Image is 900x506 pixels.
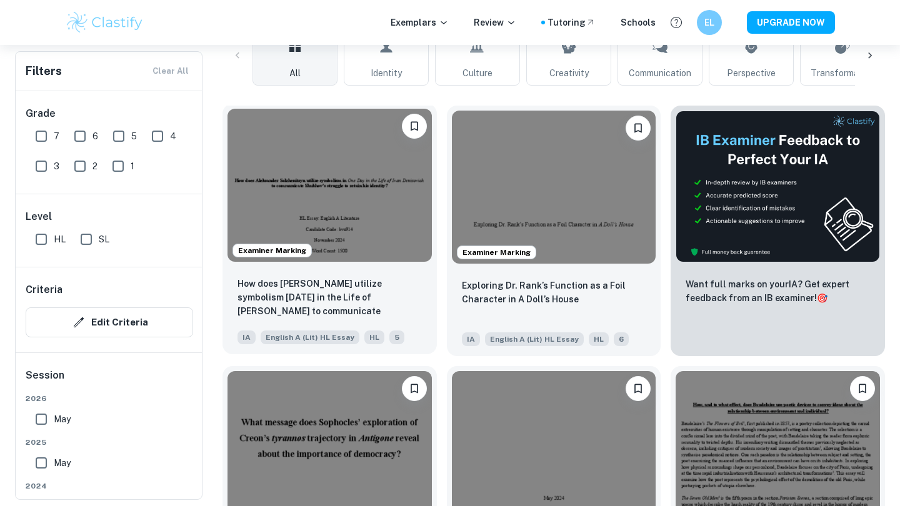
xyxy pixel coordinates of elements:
[811,66,874,80] span: Transformation
[364,330,384,344] span: HL
[457,247,536,258] span: Examiner Marking
[92,159,97,173] span: 2
[702,16,717,29] h6: EL
[54,412,71,426] span: May
[233,245,311,256] span: Examiner Marking
[26,209,193,224] h6: Level
[686,277,870,305] p: Want full marks on your IA ? Get expert feedback from an IB examiner!
[237,330,256,344] span: IA
[54,159,59,173] span: 3
[676,111,880,262] img: Thumbnail
[671,106,885,356] a: ThumbnailWant full marks on yourIA? Get expert feedback from an IB examiner!
[54,129,59,143] span: 7
[65,10,144,35] img: Clastify logo
[462,66,492,80] span: Culture
[697,10,722,35] button: EL
[462,279,646,306] p: Exploring Dr. Rank’s Function as a Foil Character in A Doll’s House
[26,106,193,121] h6: Grade
[289,66,301,80] span: All
[485,332,584,346] span: English A (Lit) HL Essay
[222,106,437,356] a: Examiner MarkingBookmarkHow does Aleksander Solzhenitsyn utilize symbolism in One Day in the Life...
[621,16,656,29] a: Schools
[227,109,432,262] img: English A (Lit) HL Essay IA example thumbnail: How does Aleksander Solzhenitsyn utilize
[92,129,98,143] span: 6
[131,129,137,143] span: 5
[170,129,176,143] span: 4
[747,11,835,34] button: UPGRADE NOW
[549,66,589,80] span: Creativity
[261,330,359,344] span: English A (Lit) HL Essay
[391,16,449,29] p: Exemplars
[131,159,134,173] span: 1
[237,277,422,319] p: How does Aleksander Solzhenitsyn utilize symbolism in One Day in the Life of Ivan Denisovich to c...
[26,393,193,404] span: 2026
[26,282,62,297] h6: Criteria
[389,330,404,344] span: 5
[452,111,656,264] img: English A (Lit) HL Essay IA example thumbnail: Exploring Dr. Rank’s Function as a Foil
[462,332,480,346] span: IA
[614,332,629,346] span: 6
[589,332,609,346] span: HL
[26,480,193,492] span: 2024
[626,116,651,141] button: Bookmark
[666,12,687,33] button: Help and Feedback
[629,66,691,80] span: Communication
[447,106,661,356] a: Examiner MarkingBookmarkExploring Dr. Rank’s Function as a Foil Character in A Doll’s HouseIAEngl...
[54,232,66,246] span: HL
[26,437,193,448] span: 2025
[99,232,109,246] span: SL
[26,307,193,337] button: Edit Criteria
[54,456,71,470] span: May
[26,62,62,80] h6: Filters
[727,66,776,80] span: Perspective
[371,66,402,80] span: Identity
[26,368,193,393] h6: Session
[474,16,516,29] p: Review
[850,376,875,401] button: Bookmark
[547,16,596,29] a: Tutoring
[626,376,651,401] button: Bookmark
[817,293,827,303] span: 🎯
[402,376,427,401] button: Bookmark
[402,114,427,139] button: Bookmark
